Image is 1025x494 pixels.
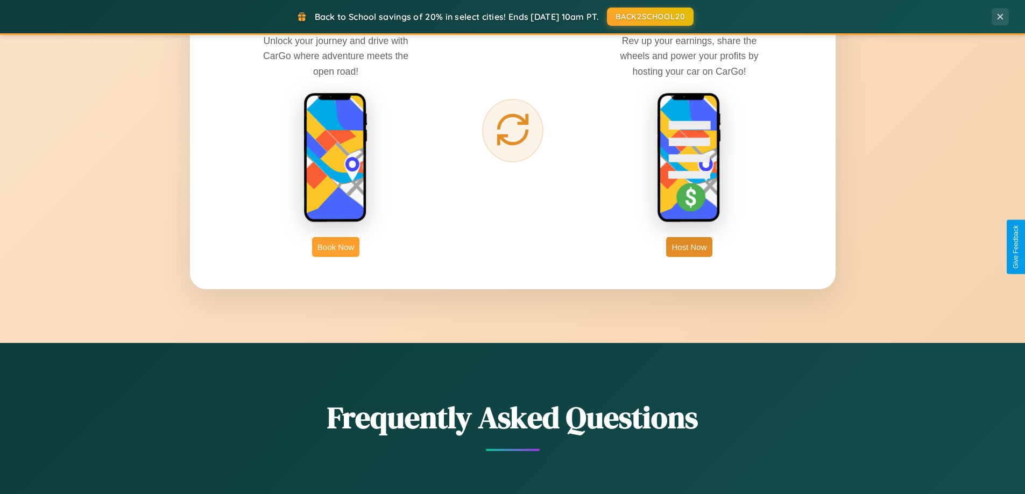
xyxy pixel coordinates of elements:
h2: Frequently Asked Questions [190,397,836,438]
p: Unlock your journey and drive with CarGo where adventure meets the open road! [255,33,416,78]
img: rent phone [303,92,368,224]
button: Host Now [666,237,712,257]
img: host phone [657,92,722,224]
div: Give Feedback [1012,225,1020,269]
button: Book Now [312,237,359,257]
span: Back to School savings of 20% in select cities! Ends [DATE] 10am PT. [315,11,599,22]
p: Rev up your earnings, share the wheels and power your profits by hosting your car on CarGo! [609,33,770,78]
button: BACK2SCHOOL20 [607,8,694,26]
